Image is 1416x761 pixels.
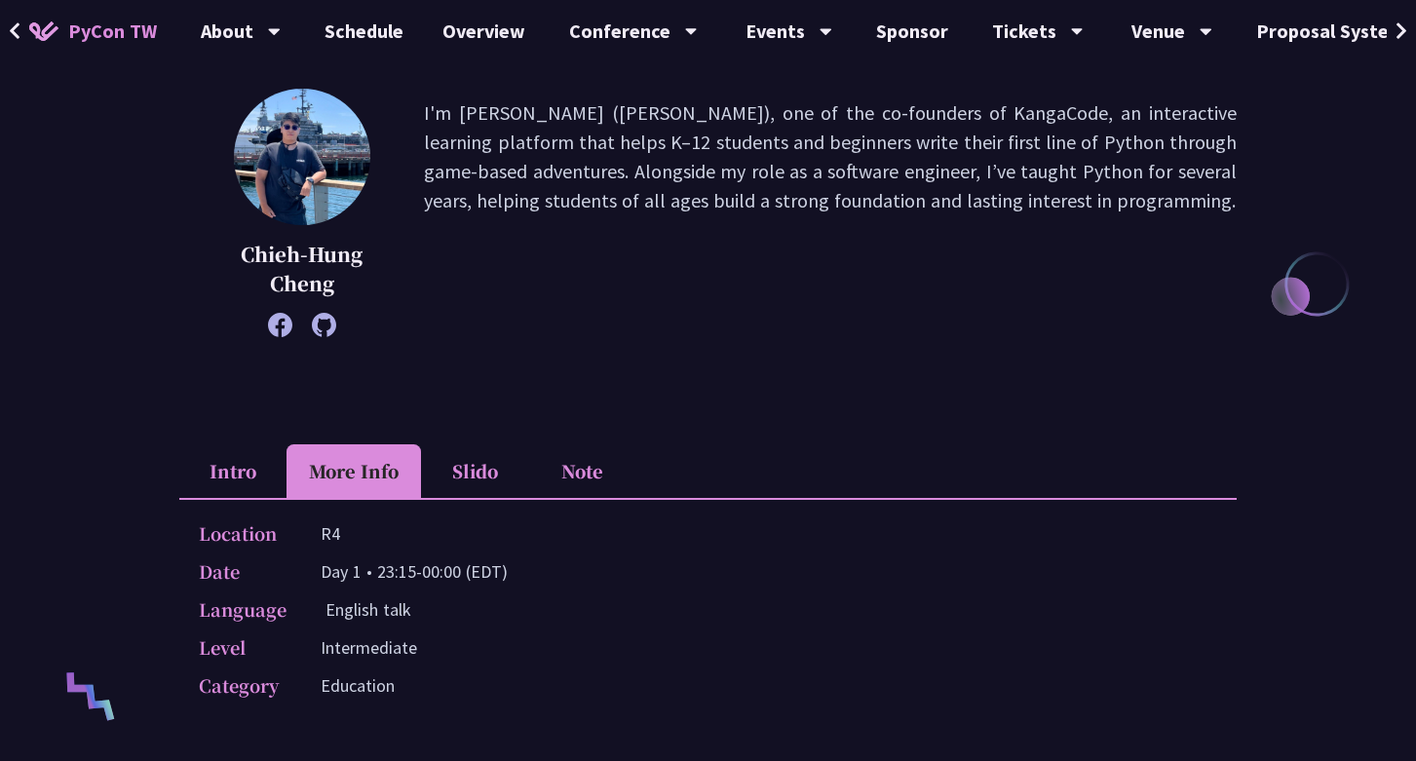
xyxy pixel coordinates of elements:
p: Chieh-Hung Cheng [228,240,375,298]
a: PyCon TW [10,7,176,56]
li: More Info [287,444,421,498]
span: PyCon TW [68,17,157,46]
p: Date [199,557,282,586]
p: I'm [PERSON_NAME] ([PERSON_NAME]), one of the co-founders of KangaCode, an interactive learning p... [424,98,1237,327]
li: Slido [421,444,528,498]
li: Intro [179,444,287,498]
p: Language [199,595,287,624]
li: Note [528,444,635,498]
p: Category [199,671,282,700]
p: Level [199,633,282,662]
p: Location [199,519,282,548]
p: English talk [325,595,411,624]
p: Day 1 • 23:15-00:00 (EDT) [321,557,508,586]
p: R4 [321,519,340,548]
img: Chieh-Hung Cheng [234,89,370,225]
img: Home icon of PyCon TW 2025 [29,21,58,41]
p: Education [321,671,395,700]
p: Intermediate [321,633,417,662]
